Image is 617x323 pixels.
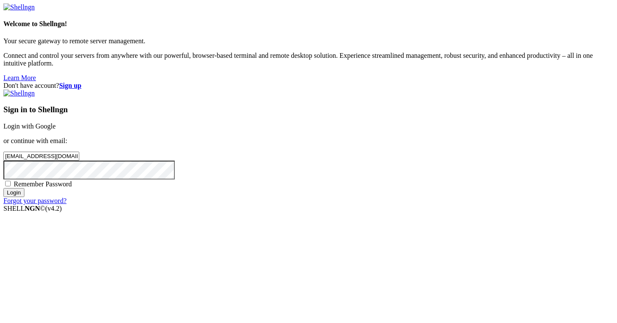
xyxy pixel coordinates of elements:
[3,74,36,81] a: Learn More
[3,105,614,114] h3: Sign in to Shellngn
[3,152,79,161] input: Email address
[3,37,614,45] p: Your secure gateway to remote server management.
[3,188,24,197] input: Login
[3,52,614,67] p: Connect and control your servers from anywhere with our powerful, browser-based terminal and remo...
[3,205,62,212] span: SHELL ©
[25,205,40,212] b: NGN
[14,180,72,188] span: Remember Password
[3,82,614,90] div: Don't have account?
[3,3,35,11] img: Shellngn
[3,123,56,130] a: Login with Google
[3,20,614,28] h4: Welcome to Shellngn!
[3,90,35,97] img: Shellngn
[45,205,62,212] span: 4.2.0
[5,181,11,186] input: Remember Password
[3,137,614,145] p: or continue with email:
[3,197,66,204] a: Forgot your password?
[59,82,81,89] a: Sign up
